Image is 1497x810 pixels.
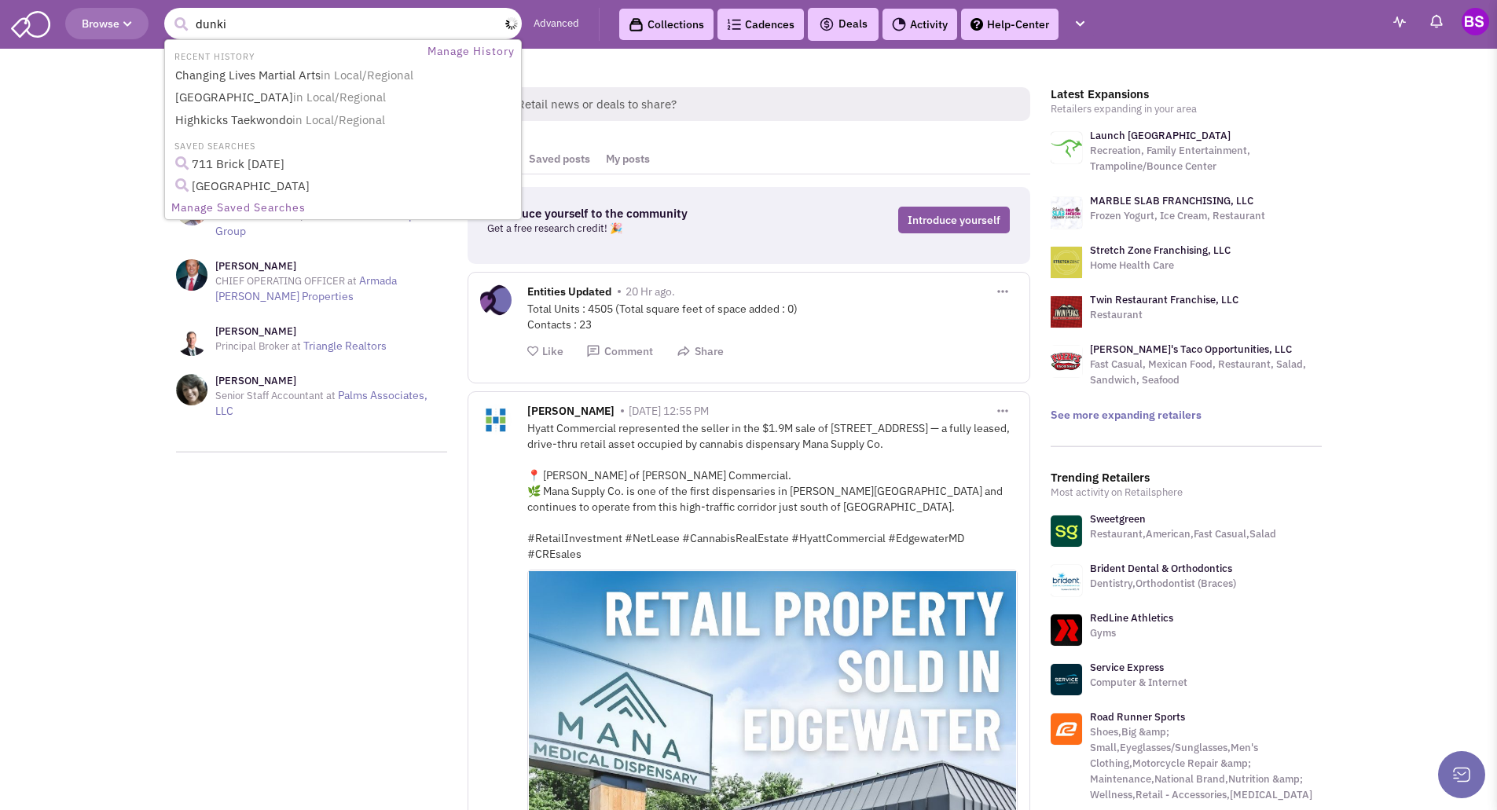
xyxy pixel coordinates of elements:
[215,209,347,222] span: Real Estate Broker/Owner at
[1090,129,1231,142] a: Launch [GEOGRAPHIC_DATA]
[892,17,906,31] img: Activity.png
[167,198,519,218] a: Manage Saved Searches
[215,274,357,288] span: CHIEF OPERATING OFFICER at
[1090,661,1164,674] a: Service Express
[629,17,644,32] img: icon-collection-lavender-black.svg
[527,301,1018,332] div: Total Units : 4505 (Total square feet of space added : 0) Contacts : 23
[215,208,441,238] a: Bold Development Group
[586,344,653,359] button: Comment
[534,16,579,31] a: Advanced
[1051,346,1082,377] img: logo
[321,68,413,82] span: in Local/Regional
[167,47,259,64] li: RECENT HISTORY
[1090,343,1292,356] a: [PERSON_NAME]'s Taco Opportunities, LLC
[1051,408,1202,422] a: See more expanding retailers
[1090,194,1253,207] a: MARBLE SLAB FRANCHISING, LLC
[882,9,957,40] a: Activity
[505,87,1030,121] span: Retail news or deals to share?
[65,8,149,39] button: Browse
[215,273,397,303] a: Armada [PERSON_NAME] Properties
[164,8,522,39] input: Search
[542,344,563,358] span: Like
[424,42,519,61] a: Manage History
[1462,8,1489,35] img: Bob Saunders
[1051,713,1082,745] img: www.roadrunnersports.com
[1090,307,1238,323] p: Restaurant
[1090,143,1322,174] p: Recreation, Family Entertainment, Trampoline/Bounce Center
[1090,244,1231,257] a: Stretch Zone Franchising, LLC
[1090,724,1322,803] p: Shoes,Big &amp; Small,Eyeglasses/Sunglasses,Men's Clothing,Motorcycle Repair &amp; Maintenance,Na...
[527,420,1018,562] div: Hyatt Commercial represented the seller in the $1.9M sale of [STREET_ADDRESS] — a fully leased, d...
[619,9,714,40] a: Collections
[215,324,387,339] h3: [PERSON_NAME]
[961,9,1059,40] a: Help-Center
[487,221,784,236] p: Get a free research credit! 🎉
[1051,485,1322,500] p: Most activity on Retailsphere
[1051,197,1082,229] img: logo
[814,14,872,35] button: Deals
[1090,611,1173,625] a: RedLine Athletics
[215,339,301,353] span: Principal Broker at
[215,389,336,402] span: Senior Staff Accountant at
[1051,515,1082,547] img: www.sweetgreen.com
[727,19,741,30] img: Cadences_logo.png
[1051,471,1322,485] h3: Trending Retailers
[898,207,1010,233] a: Introduce yourself
[171,154,519,175] a: 711 Brick [DATE]
[1051,247,1082,278] img: logo
[1090,357,1322,388] p: Fast Casual, Mexican Food, Restaurant, Salad, Sandwich, Seafood
[1090,710,1185,724] a: Road Runner Sports
[1051,87,1322,101] h3: Latest Expansions
[171,110,519,131] a: Highkicks Taekwondoin Local/Regional
[626,284,675,299] span: 20 Hr ago.
[1090,258,1231,273] p: Home Health Care
[171,87,519,108] a: [GEOGRAPHIC_DATA]in Local/Regional
[1090,675,1187,691] p: Computer & Internet
[1090,625,1173,641] p: Gyms
[629,404,709,418] span: [DATE] 12:55 PM
[1090,562,1232,575] a: Brident Dental & Orthodontics
[1051,101,1322,117] p: Retailers expanding in your area
[819,15,835,34] img: icon-deals.svg
[1090,526,1276,542] p: Restaurant,American,Fast Casual,Salad
[11,8,50,38] img: SmartAdmin
[167,137,519,153] li: SAVED SEARCHES
[598,145,658,174] a: My posts
[215,388,427,418] a: Palms Associates, LLC
[677,344,724,359] button: Share
[82,16,132,31] span: Browse
[527,404,615,422] span: [PERSON_NAME]
[303,339,387,353] a: Triangle Realtors
[293,90,386,104] span: in Local/Regional
[292,112,385,127] span: in Local/Regional
[527,344,563,359] button: Like
[171,65,519,86] a: Changing Lives Martial Artsin Local/Regional
[487,207,784,221] h3: Introduce yourself to the community
[527,284,611,302] span: Entities Updated
[717,9,804,40] a: Cadences
[1090,293,1238,306] a: Twin Restaurant Franchise, LLC
[1090,208,1265,224] p: Frozen Yogurt, Ice Cream, Restaurant
[215,259,447,273] h3: [PERSON_NAME]
[970,18,983,31] img: help.png
[1090,512,1146,526] a: Sweetgreen
[1090,576,1236,592] p: Dentistry,Orthodontist (Braces)
[1051,296,1082,328] img: logo
[1051,132,1082,163] img: logo
[819,16,868,31] span: Deals
[521,145,598,174] a: Saved posts
[171,176,519,197] a: [GEOGRAPHIC_DATA]
[215,374,447,388] h3: [PERSON_NAME]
